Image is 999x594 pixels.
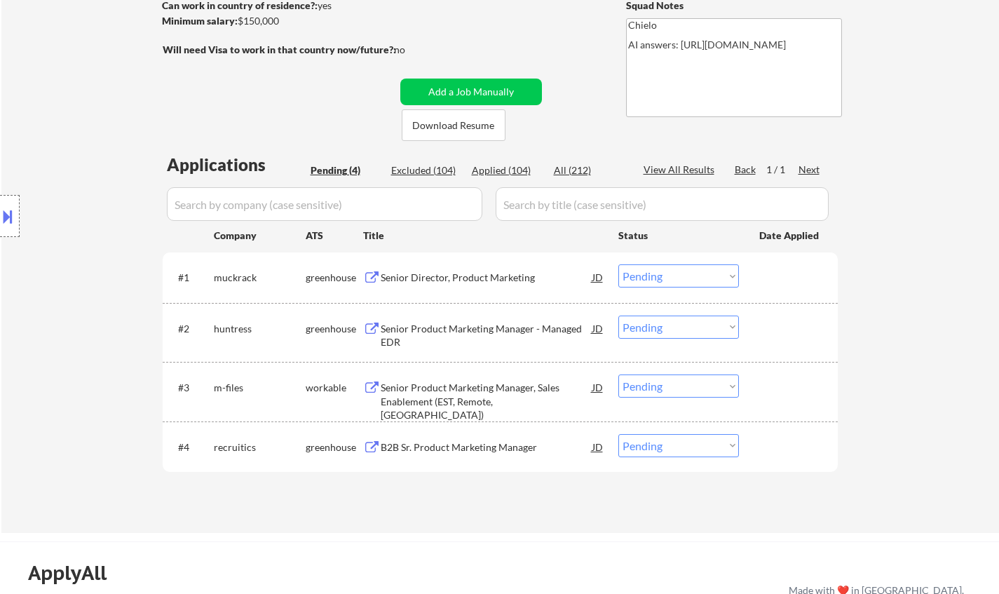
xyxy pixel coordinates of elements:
[214,271,306,285] div: muckrack
[591,374,605,400] div: JD
[759,229,821,243] div: Date Applied
[402,109,505,141] button: Download Resume
[591,316,605,341] div: JD
[306,229,363,243] div: ATS
[381,381,592,422] div: Senior Product Marketing Manager, Sales Enablement (EST, Remote, [GEOGRAPHIC_DATA])
[178,440,203,454] div: #4
[363,229,605,243] div: Title
[167,187,482,221] input: Search by company (case sensitive)
[618,222,739,248] div: Status
[163,43,396,55] strong: Will need Visa to work in that country now/future?:
[162,15,238,27] strong: Minimum salary:
[28,561,123,585] div: ApplyAll
[591,264,605,290] div: JD
[591,434,605,459] div: JD
[306,381,363,395] div: workable
[735,163,757,177] div: Back
[311,163,381,177] div: Pending (4)
[178,381,203,395] div: #3
[214,229,306,243] div: Company
[306,322,363,336] div: greenhouse
[496,187,829,221] input: Search by title (case sensitive)
[162,14,395,28] div: $150,000
[472,163,542,177] div: Applied (104)
[798,163,821,177] div: Next
[306,271,363,285] div: greenhouse
[766,163,798,177] div: 1 / 1
[214,381,306,395] div: m-files
[400,79,542,105] button: Add a Job Manually
[644,163,719,177] div: View All Results
[391,163,461,177] div: Excluded (104)
[306,440,363,454] div: greenhouse
[554,163,624,177] div: All (212)
[381,271,592,285] div: Senior Director, Product Marketing
[394,43,434,57] div: no
[381,322,592,349] div: Senior Product Marketing Manager - Managed EDR
[214,322,306,336] div: huntress
[214,440,306,454] div: recruitics
[381,440,592,454] div: B2B Sr. Product Marketing Manager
